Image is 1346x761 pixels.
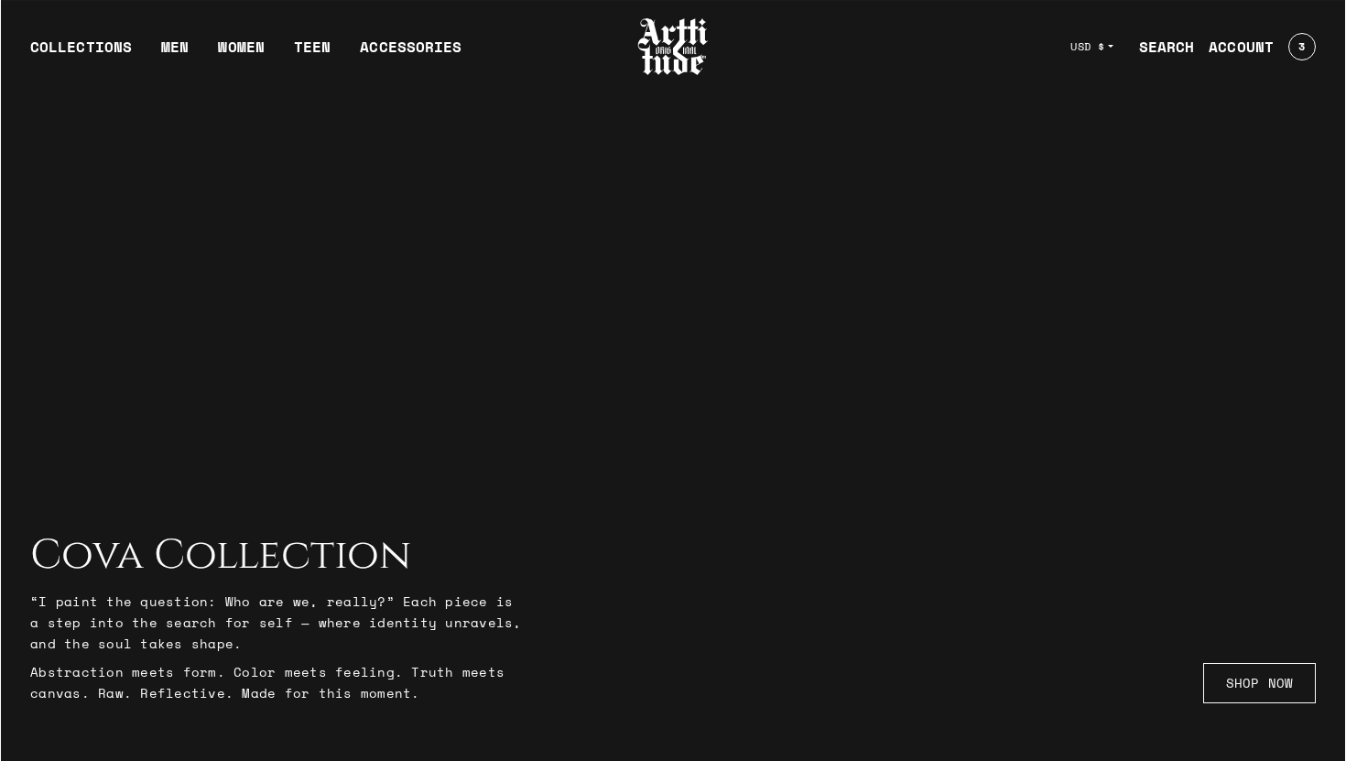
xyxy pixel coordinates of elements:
[1070,39,1105,54] span: USD $
[1124,28,1195,65] a: SEARCH
[294,36,331,72] a: TEEN
[30,36,132,72] div: COLLECTIONS
[1059,27,1124,67] button: USD $
[30,532,525,580] h2: Cova Collection
[636,16,710,78] img: Arttitude
[30,591,525,654] p: “I paint the question: Who are we, really?” Each piece is a step into the search for self — where...
[218,36,265,72] a: WOMEN
[1194,28,1274,65] a: ACCOUNT
[360,36,461,72] div: ACCESSORIES
[161,36,189,72] a: MEN
[16,36,476,72] ul: Main navigation
[1274,26,1316,68] a: Open cart
[1298,41,1305,52] span: 3
[30,661,525,703] p: Abstraction meets form. Color meets feeling. Truth meets canvas. Raw. Reflective. Made for this m...
[1203,663,1316,703] a: SHOP NOW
